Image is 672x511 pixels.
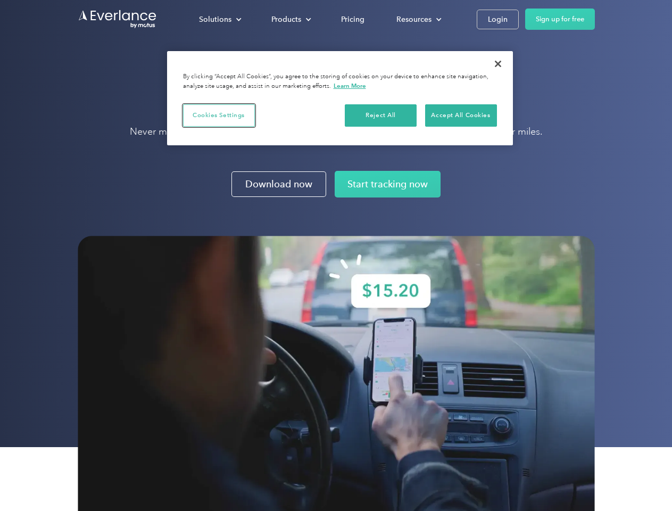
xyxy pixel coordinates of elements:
[477,10,519,29] a: Login
[488,13,508,26] div: Login
[345,104,417,127] button: Reject All
[330,10,375,29] a: Pricing
[425,104,497,127] button: Accept All Cookies
[183,104,255,127] button: Cookies Settings
[271,13,301,26] div: Products
[396,13,432,26] div: Resources
[261,10,320,29] div: Products
[130,125,543,138] p: Never miss a mile with the Everlance mileage tracker app. Set it, forget it and track all your mi...
[130,85,543,115] h1: Automatic mileage tracker
[167,51,513,145] div: Privacy
[231,171,326,197] a: Download now
[183,72,497,91] div: By clicking “Accept All Cookies”, you agree to the storing of cookies on your device to enhance s...
[334,82,366,89] a: More information about your privacy, opens in a new tab
[167,51,513,145] div: Cookie banner
[341,13,364,26] div: Pricing
[525,9,595,30] a: Sign up for free
[199,13,231,26] div: Solutions
[188,10,250,29] div: Solutions
[335,171,441,197] a: Start tracking now
[486,52,510,76] button: Close
[78,9,157,29] a: Go to homepage
[386,10,450,29] div: Resources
